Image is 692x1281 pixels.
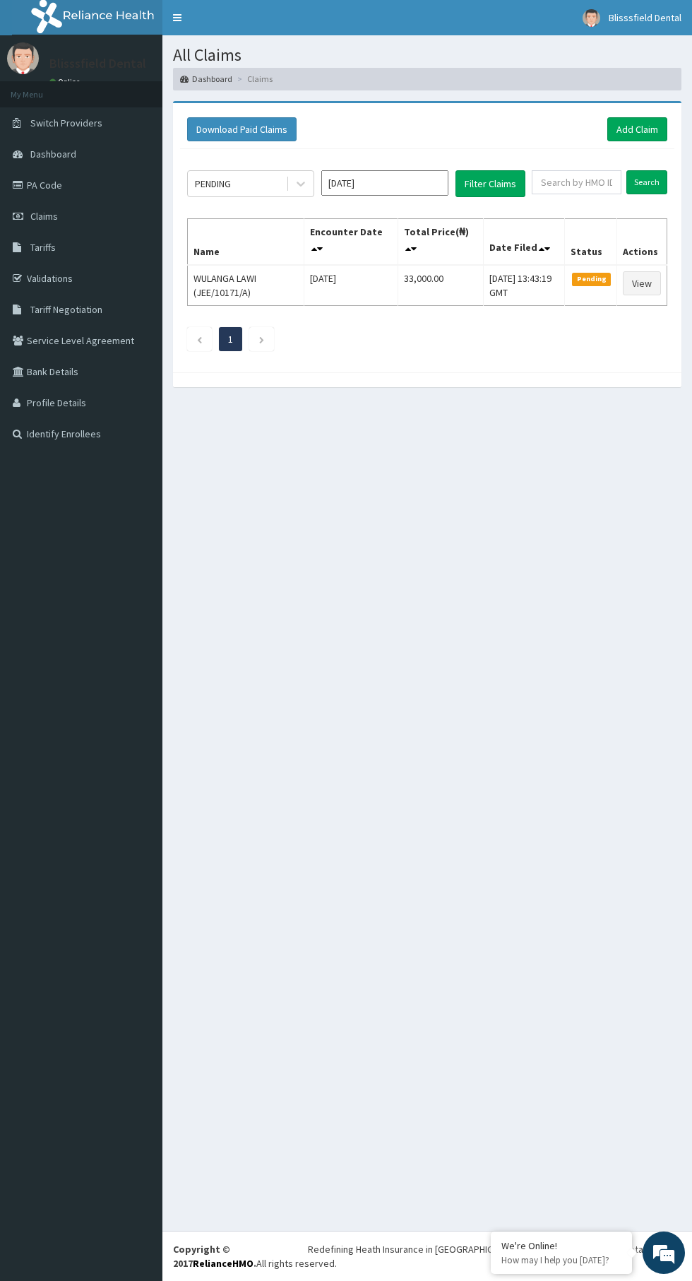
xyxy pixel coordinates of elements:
[30,241,56,254] span: Tariffs
[30,117,102,129] span: Switch Providers
[49,77,83,87] a: Online
[187,117,297,141] button: Download Paid Claims
[195,177,231,191] div: PENDING
[321,170,448,196] input: Select Month and Year
[583,9,600,27] img: User Image
[234,73,273,85] li: Claims
[7,42,39,74] img: User Image
[49,57,146,70] p: Blisssfield Dental
[173,1243,256,1270] strong: Copyright © 2017 .
[30,303,102,316] span: Tariff Negotiation
[258,333,265,346] a: Next page
[196,333,203,346] a: Previous page
[483,218,564,265] th: Date Filed
[173,46,681,64] h1: All Claims
[228,333,233,346] a: Page 1 is your current page
[193,1257,253,1270] a: RelianceHMO
[501,1239,621,1252] div: We're Online!
[162,1231,692,1281] footer: All rights reserved.
[188,265,304,306] td: WULANGA LAWI (JEE/10171/A)
[609,11,681,24] span: Blisssfield Dental
[532,170,621,194] input: Search by HMO ID
[565,218,617,265] th: Status
[455,170,525,197] button: Filter Claims
[188,218,304,265] th: Name
[30,148,76,160] span: Dashboard
[626,170,667,194] input: Search
[398,265,483,306] td: 33,000.00
[501,1254,621,1266] p: How may I help you today?
[572,273,611,285] span: Pending
[304,265,398,306] td: [DATE]
[304,218,398,265] th: Encounter Date
[180,73,232,85] a: Dashboard
[616,218,667,265] th: Actions
[30,210,58,223] span: Claims
[398,218,483,265] th: Total Price(₦)
[483,265,564,306] td: [DATE] 13:43:19 GMT
[623,271,661,295] a: View
[308,1242,681,1256] div: Redefining Heath Insurance in [GEOGRAPHIC_DATA] using Telemedicine and Data Science!
[607,117,667,141] a: Add Claim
